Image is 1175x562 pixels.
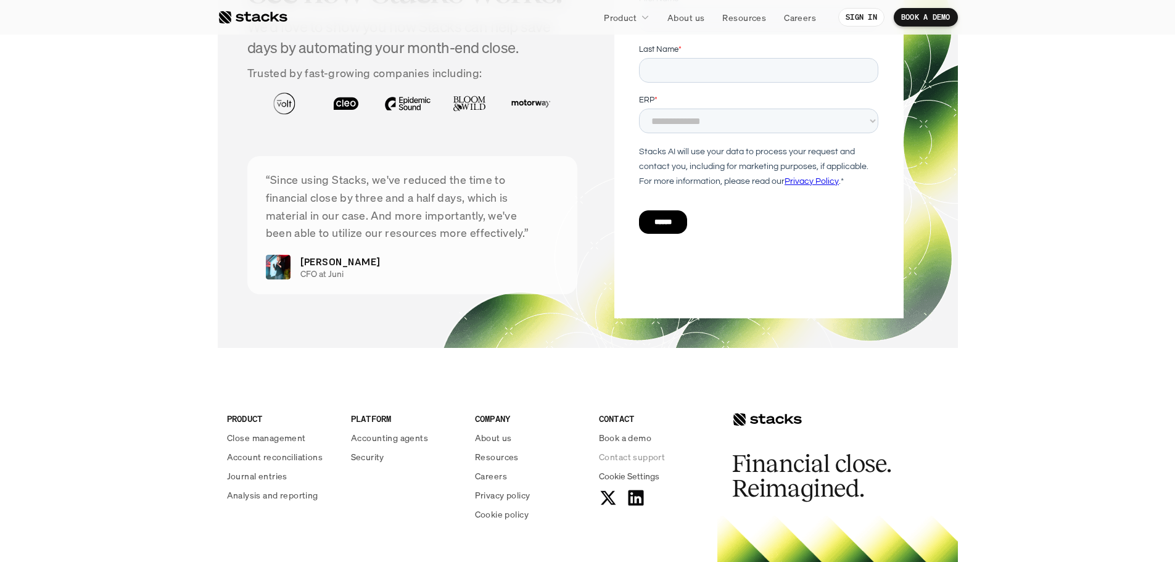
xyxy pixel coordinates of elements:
p: PLATFORM [351,412,460,425]
p: Analysis and reporting [227,489,318,502]
p: Product [604,11,637,24]
p: Book a demo [599,431,652,444]
a: Resources [715,6,773,28]
a: Account reconciliations [227,450,336,463]
a: About us [660,6,712,28]
h2: Financial close. Reimagined. [732,452,917,501]
p: Close management [227,431,306,444]
p: Contact support [599,450,665,463]
p: Careers [475,469,507,482]
p: Resources [475,450,519,463]
p: Privacy policy [475,489,530,502]
a: Careers [777,6,823,28]
p: SIGN IN [846,13,877,22]
p: “Since using Stacks, we've reduced the time to financial close by three and a half days, which is... [266,171,559,242]
a: SIGN IN [838,8,884,27]
a: Security [351,450,460,463]
a: BOOK A DEMO [894,8,958,27]
a: Analysis and reporting [227,489,336,502]
a: Journal entries [227,469,336,482]
p: [PERSON_NAME] [300,254,381,269]
p: Cookie policy [475,508,529,521]
p: Careers [784,11,816,24]
p: COMPANY [475,412,584,425]
a: Cookie policy [475,508,584,521]
a: About us [475,431,584,444]
a: Careers [475,469,584,482]
p: Accounting agents [351,431,428,444]
p: Journal entries [227,469,287,482]
a: Accounting agents [351,431,460,444]
p: Security [351,450,384,463]
p: Resources [722,11,766,24]
p: Trusted by fast-growing companies including: [247,64,578,82]
a: Close management [227,431,336,444]
p: About us [475,431,512,444]
button: Cookie Trigger [599,469,659,482]
a: Book a demo [599,431,708,444]
p: CFO at Juni [300,269,549,279]
p: BOOK A DEMO [901,13,950,22]
span: Cookie Settings [599,469,659,482]
p: CONTACT [599,412,708,425]
p: PRODUCT [227,412,336,425]
a: Contact support [599,450,708,463]
p: Account reconciliations [227,450,323,463]
a: Privacy policy [475,489,584,502]
a: Resources [475,450,584,463]
h4: We'd love to show you how Stacks can help save days by automating your month-end close. [247,17,578,58]
p: About us [667,11,704,24]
